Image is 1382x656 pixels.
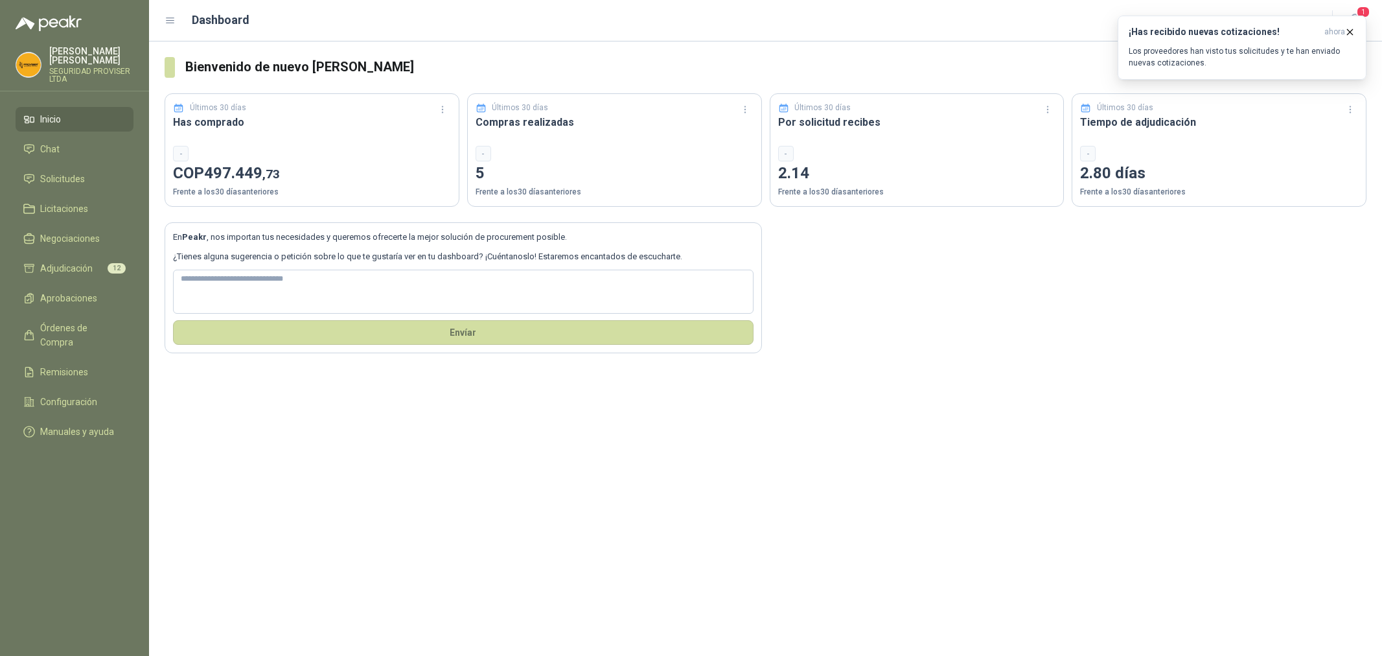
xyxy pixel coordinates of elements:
[476,146,491,161] div: -
[40,142,60,156] span: Chat
[182,232,207,242] b: Peakr
[1080,161,1358,186] p: 2.80 días
[476,161,754,186] p: 5
[476,186,754,198] p: Frente a los 30 días anteriores
[173,231,754,244] p: En , nos importan tus necesidades y queremos ofrecerte la mejor solución de procurement posible.
[1343,9,1366,32] button: 1
[1129,45,1355,69] p: Los proveedores han visto tus solicitudes y te han enviado nuevas cotizaciones.
[778,146,794,161] div: -
[190,102,246,114] p: Últimos 30 días
[778,114,1056,130] h3: Por solicitud recibes
[1080,114,1358,130] h3: Tiempo de adjudicación
[185,57,1366,77] h3: Bienvenido de nuevo [PERSON_NAME]
[1080,146,1096,161] div: -
[16,419,133,444] a: Manuales y ayuda
[173,186,451,198] p: Frente a los 30 días anteriores
[108,263,126,274] span: 12
[40,202,88,216] span: Licitaciones
[16,107,133,132] a: Inicio
[16,226,133,251] a: Negociaciones
[1356,6,1370,18] span: 1
[16,316,133,355] a: Órdenes de Compra
[794,102,851,114] p: Últimos 30 días
[49,67,133,83] p: SEGURIDAD PROVISER LTDA
[778,161,1056,186] p: 2.14
[16,286,133,310] a: Aprobaciones
[173,146,189,161] div: -
[173,320,754,345] button: Envíar
[40,425,114,439] span: Manuales y ayuda
[40,231,100,246] span: Negociaciones
[16,53,41,77] img: Company Logo
[778,186,1056,198] p: Frente a los 30 días anteriores
[192,11,249,29] h1: Dashboard
[16,360,133,384] a: Remisiones
[16,137,133,161] a: Chat
[173,114,451,130] h3: Has comprado
[16,256,133,281] a: Adjudicación12
[16,16,82,31] img: Logo peakr
[492,102,548,114] p: Últimos 30 días
[1080,186,1358,198] p: Frente a los 30 días anteriores
[40,291,97,305] span: Aprobaciones
[16,167,133,191] a: Solicitudes
[173,161,451,186] p: COP
[204,164,280,182] span: 497.449
[40,321,121,349] span: Órdenes de Compra
[1118,16,1366,80] button: ¡Has recibido nuevas cotizaciones!ahora Los proveedores han visto tus solicitudes y te han enviad...
[40,172,85,186] span: Solicitudes
[40,365,88,379] span: Remisiones
[40,261,93,275] span: Adjudicación
[173,250,754,263] p: ¿Tienes alguna sugerencia o petición sobre lo que te gustaría ver en tu dashboard? ¡Cuéntanoslo! ...
[49,47,133,65] p: [PERSON_NAME] [PERSON_NAME]
[476,114,754,130] h3: Compras realizadas
[40,112,61,126] span: Inicio
[1129,27,1319,38] h3: ¡Has recibido nuevas cotizaciones!
[262,167,280,182] span: ,73
[1097,102,1153,114] p: Últimos 30 días
[16,390,133,414] a: Configuración
[16,196,133,221] a: Licitaciones
[40,395,97,409] span: Configuración
[1324,27,1345,38] span: ahora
